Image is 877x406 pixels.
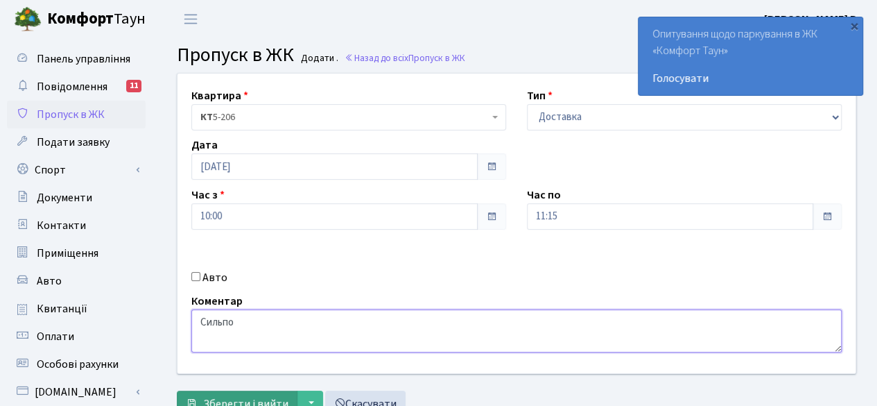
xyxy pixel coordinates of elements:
[7,128,146,156] a: Подати заявку
[37,107,105,122] span: Пропуск в ЖК
[7,45,146,73] a: Панель управління
[37,357,119,372] span: Особові рахунки
[7,323,146,350] a: Оплати
[847,19,861,33] div: ×
[37,246,98,261] span: Приміщення
[200,110,213,124] b: КТ
[7,73,146,101] a: Повідомлення11
[200,110,489,124] span: <b>КТ</b>&nbsp;&nbsp;&nbsp;&nbsp;5-206
[7,295,146,323] a: Квитанції
[126,80,141,92] div: 11
[298,53,338,65] small: Додати .
[7,378,146,406] a: [DOMAIN_NAME]
[37,79,107,94] span: Повідомлення
[7,239,146,267] a: Приміщення
[37,190,92,205] span: Документи
[191,87,248,104] label: Квартира
[7,212,146,239] a: Контакти
[527,87,553,104] label: Тип
[37,135,110,150] span: Подати заявку
[191,293,243,310] label: Коментар
[177,41,294,69] span: Пропуск в ЖК
[37,301,87,316] span: Квитанції
[764,11,860,28] a: [PERSON_NAME] В.
[173,8,208,31] button: Переключити навігацію
[47,8,146,31] span: Таун
[37,51,130,67] span: Панель управління
[408,51,465,65] span: Пропуск в ЖК
[37,218,86,233] span: Контакти
[764,12,860,27] b: [PERSON_NAME] В.
[7,184,146,212] a: Документи
[7,101,146,128] a: Пропуск в ЖК
[202,269,227,286] label: Авто
[191,104,506,130] span: <b>КТ</b>&nbsp;&nbsp;&nbsp;&nbsp;5-206
[14,6,42,33] img: logo.png
[7,156,146,184] a: Спорт
[47,8,114,30] b: Комфорт
[7,350,146,378] a: Особові рахунки
[527,187,561,203] label: Час по
[37,329,74,344] span: Оплати
[37,273,62,289] span: Авто
[191,187,225,203] label: Час з
[639,17,862,95] div: Опитування щодо паркування в ЖК «Комфорт Таун»
[191,137,218,153] label: Дата
[652,70,849,87] a: Голосувати
[345,51,465,65] a: Назад до всіхПропуск в ЖК
[7,267,146,295] a: Авто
